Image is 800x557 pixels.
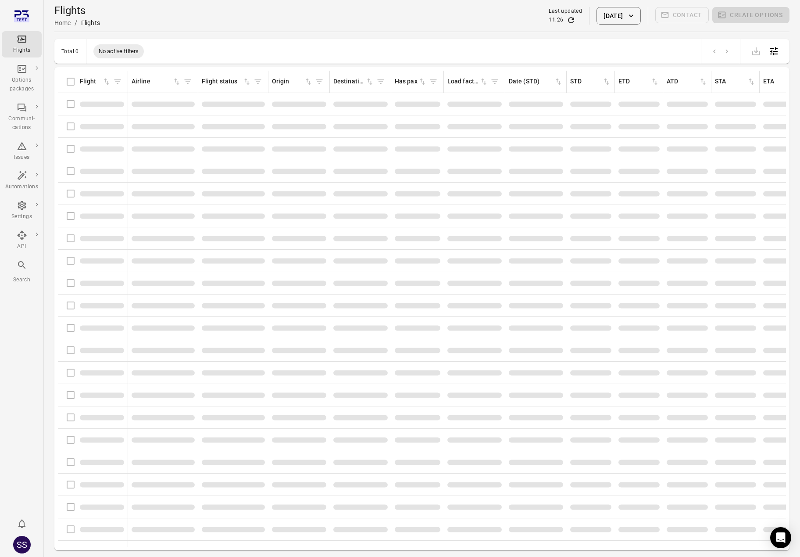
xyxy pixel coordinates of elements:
[81,18,100,27] div: Flights
[708,46,733,57] nav: pagination navigation
[5,276,38,284] div: Search
[488,75,501,88] span: Filter by load factor
[2,31,42,57] a: Flights
[80,77,111,86] div: Sort by flight in ascending order
[93,47,144,56] span: No active filters
[570,77,611,86] div: Sort by STD in ascending order
[655,7,709,25] span: Please make a selection to create communications
[75,18,78,28] li: /
[2,61,42,96] a: Options packages
[313,75,326,88] span: Filter by origin
[54,4,100,18] h1: Flights
[549,7,582,16] div: Last updated
[5,153,38,162] div: Issues
[2,168,42,194] a: Automations
[715,77,756,86] div: Sort by STA in ascending order
[2,100,42,135] a: Communi-cations
[712,7,789,25] span: Please make a selection to create an option package
[5,115,38,132] div: Communi-cations
[395,77,427,86] div: Sort by has pax in ascending order
[10,532,34,557] button: Sandra Sigurdardottir
[509,77,563,86] div: Sort by date (STD) in ascending order
[333,77,374,86] div: Sort by destination in ascending order
[667,77,707,86] div: Sort by ATD in ascending order
[5,212,38,221] div: Settings
[770,527,791,548] div: Open Intercom Messenger
[427,75,440,88] span: Filter by has pax
[765,43,782,60] button: Open table configuration
[549,16,563,25] div: 11:26
[5,183,38,191] div: Automations
[13,515,31,532] button: Notifications
[5,76,38,93] div: Options packages
[13,536,31,553] div: SS
[54,19,71,26] a: Home
[61,48,79,54] div: Total 0
[596,7,640,25] button: [DATE]
[251,75,264,88] span: Filter by flight status
[132,77,181,86] div: Sort by airline in ascending order
[2,257,42,287] button: Search
[374,75,387,88] span: Filter by destination
[202,77,251,86] div: Sort by flight status in ascending order
[5,242,38,251] div: API
[5,46,38,55] div: Flights
[2,198,42,224] a: Settings
[181,75,194,88] span: Filter by airline
[618,77,659,86] div: Sort by ETD in ascending order
[567,16,575,25] button: Refresh data
[54,18,100,28] nav: Breadcrumbs
[447,77,488,86] div: Sort by load factor in ascending order
[2,138,42,165] a: Issues
[2,227,42,254] a: API
[111,75,124,88] span: Filter by flight
[272,77,313,86] div: Sort by origin in ascending order
[747,47,765,55] span: Please make a selection to export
